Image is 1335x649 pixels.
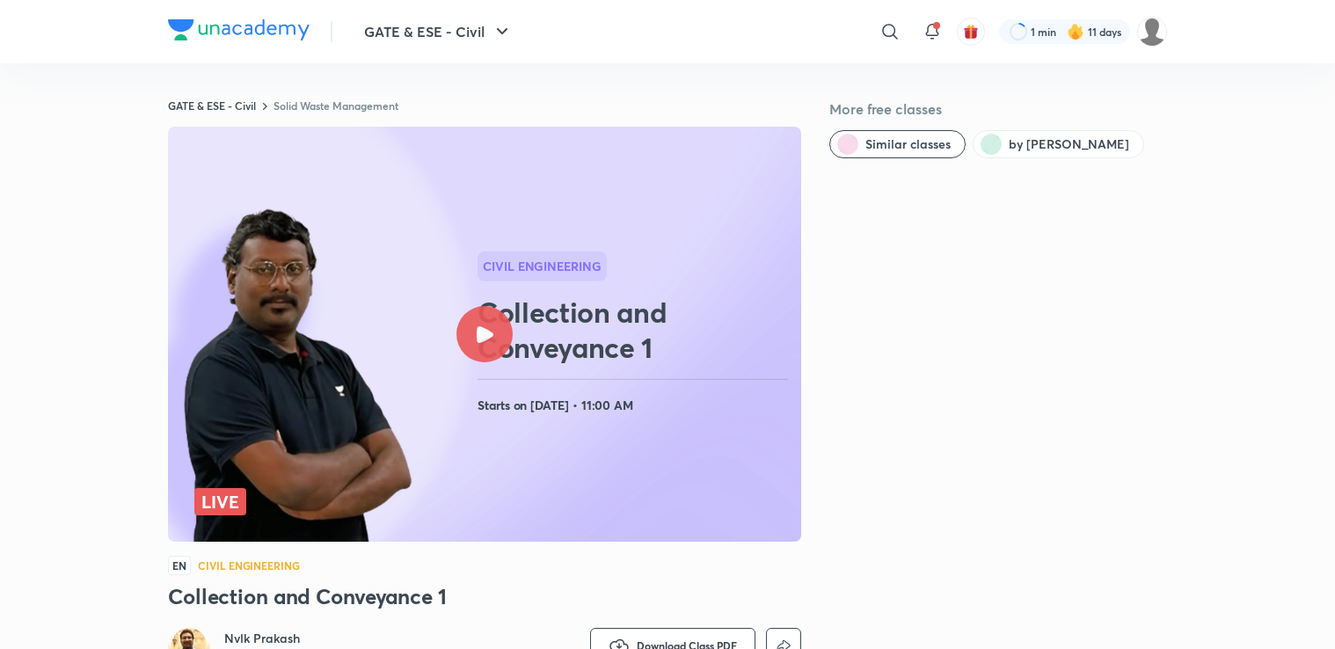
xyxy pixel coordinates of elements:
[478,295,794,365] h2: Collection and Conveyance 1
[168,19,310,40] img: Company Logo
[168,556,191,575] span: EN
[829,130,966,158] button: Similar classes
[168,19,310,45] a: Company Logo
[354,14,523,49] button: GATE & ESE - Civil
[1137,17,1167,47] img: Anjali kumari
[865,135,951,153] span: Similar classes
[168,98,256,113] a: GATE & ESE - Civil
[973,130,1144,158] button: by Nvlk Prakash
[198,560,300,571] h4: Civil Engineering
[1009,135,1129,153] span: by Nvlk Prakash
[963,24,979,40] img: avatar
[1067,23,1084,40] img: streak
[829,98,1167,120] h5: More free classes
[478,394,794,417] h4: Starts on [DATE] • 11:00 AM
[957,18,985,46] button: avatar
[168,582,801,610] h3: Collection and Conveyance 1
[224,630,375,647] a: Nvlk Prakash
[274,98,398,113] a: Solid Waste Management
